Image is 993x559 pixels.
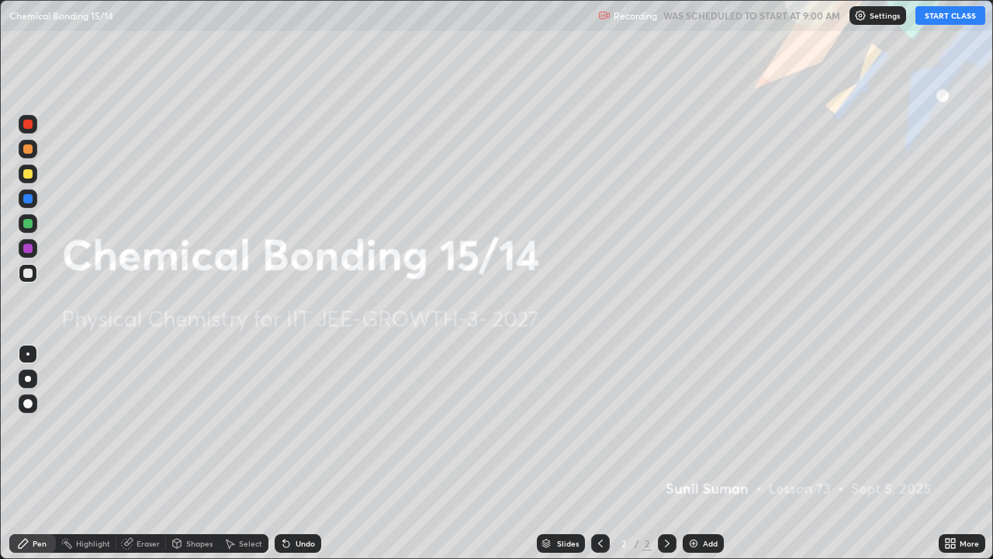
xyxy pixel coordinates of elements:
[703,540,718,547] div: Add
[635,539,639,548] div: /
[296,540,315,547] div: Undo
[557,540,579,547] div: Slides
[614,10,657,22] p: Recording
[137,540,160,547] div: Eraser
[33,540,47,547] div: Pen
[687,537,700,550] img: add-slide-button
[960,540,979,547] div: More
[186,540,213,547] div: Shapes
[76,540,110,547] div: Highlight
[9,9,113,22] p: Chemical Bonding 15/14
[915,6,985,25] button: START CLASS
[642,536,652,550] div: 2
[239,540,262,547] div: Select
[854,9,867,22] img: class-settings-icons
[598,9,611,22] img: recording.375f2c34.svg
[870,12,900,19] p: Settings
[616,539,631,548] div: 2
[663,9,840,23] h5: WAS SCHEDULED TO START AT 9:00 AM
